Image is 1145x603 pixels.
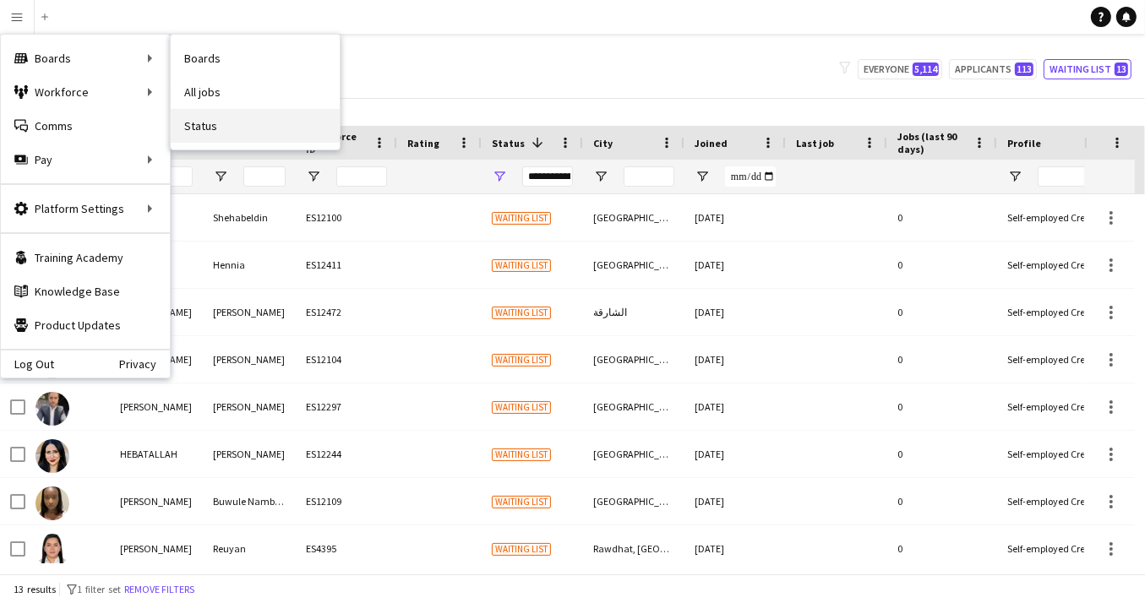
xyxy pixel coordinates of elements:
[684,336,786,383] div: [DATE]
[296,383,397,430] div: ES12297
[684,383,786,430] div: [DATE]
[492,543,551,556] span: Waiting list
[858,59,942,79] button: Everyone5,114
[243,166,286,187] input: Last Name Filter Input
[492,137,525,149] span: Status
[1115,62,1128,76] span: 13
[583,431,684,477] div: [GEOGRAPHIC_DATA]
[171,41,340,75] a: Boards
[203,336,296,383] div: [PERSON_NAME]
[593,137,613,149] span: City
[492,169,507,184] button: Open Filter Menu
[110,478,203,524] div: [PERSON_NAME]
[684,289,786,335] div: [DATE]
[492,496,551,508] span: Waiting list
[110,431,203,477] div: HEBATALLAH
[35,534,69,568] img: Jana Reuyan
[593,169,608,184] button: Open Filter Menu
[887,525,997,572] div: 0
[1007,169,1022,184] button: Open Filter Menu
[997,194,1105,241] div: Self-employed Crew
[306,169,321,184] button: Open Filter Menu
[492,401,551,414] span: Waiting list
[296,289,397,335] div: ES12472
[203,242,296,288] div: Hennia
[684,431,786,477] div: [DATE]
[296,336,397,383] div: ES12104
[695,137,728,149] span: Joined
[887,478,997,524] div: 0
[887,383,997,430] div: 0
[887,242,997,288] div: 0
[121,580,198,599] button: Remove filters
[887,289,997,335] div: 0
[110,525,203,572] div: [PERSON_NAME]
[997,242,1105,288] div: Self-employed Crew
[296,242,397,288] div: ES12411
[296,525,397,572] div: ES4395
[725,166,776,187] input: Joined Filter Input
[949,59,1037,79] button: Applicants113
[203,194,296,241] div: Shehabeldin
[583,336,684,383] div: [GEOGRAPHIC_DATA]
[171,75,340,109] a: All jobs
[684,478,786,524] div: [DATE]
[583,242,684,288] div: [GEOGRAPHIC_DATA]
[684,242,786,288] div: [DATE]
[796,137,834,149] span: Last job
[492,307,551,319] span: Waiting list
[203,431,296,477] div: [PERSON_NAME]
[997,478,1105,524] div: Self-employed Crew
[997,289,1105,335] div: Self-employed Crew
[997,431,1105,477] div: Self-employed Crew
[1,75,170,109] div: Workforce
[171,109,340,143] a: Status
[1,241,170,274] a: Training Academy
[997,383,1105,430] div: Self-employed Crew
[583,289,684,335] div: الشارقة
[77,583,121,595] span: 1 filter set
[35,439,69,473] img: HEBATALLAH ATTIA
[203,383,296,430] div: [PERSON_NAME]
[1,41,170,75] div: Boards
[695,169,710,184] button: Open Filter Menu
[203,478,296,524] div: Buwule Nambale
[583,478,684,524] div: [GEOGRAPHIC_DATA]
[407,137,439,149] span: Rating
[492,259,551,272] span: Waiting list
[35,392,69,426] img: Govinda Kataria
[296,194,397,241] div: ES12100
[583,525,684,572] div: Rawdhat, [GEOGRAPHIC_DATA]
[887,194,997,241] div: 0
[492,212,551,225] span: Waiting list
[997,336,1105,383] div: Self-employed Crew
[913,62,939,76] span: 5,114
[1,308,170,342] a: Product Updates
[203,525,296,572] div: Reuyan
[897,130,967,155] span: Jobs (last 90 days)
[296,431,397,477] div: ES12244
[624,166,674,187] input: City Filter Input
[1,143,170,177] div: Pay
[492,354,551,367] span: Waiting list
[150,166,193,187] input: First Name Filter Input
[583,383,684,430] div: [GEOGRAPHIC_DATA]
[1015,62,1033,76] span: 113
[110,383,203,430] div: [PERSON_NAME]
[1007,137,1041,149] span: Profile
[1038,166,1095,187] input: Profile Filter Input
[583,194,684,241] div: [GEOGRAPHIC_DATA]
[35,486,69,520] img: Jade Buwule Nambale
[1,192,170,225] div: Platform Settings
[119,357,170,371] a: Privacy
[336,166,387,187] input: Workforce ID Filter Input
[684,194,786,241] div: [DATE]
[213,169,228,184] button: Open Filter Menu
[492,448,551,461] span: Waiting list
[1,274,170,308] a: Knowledge Base
[887,431,997,477] div: 0
[887,336,997,383] div: 0
[684,525,786,572] div: [DATE]
[997,525,1105,572] div: Self-employed Crew
[203,289,296,335] div: [PERSON_NAME]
